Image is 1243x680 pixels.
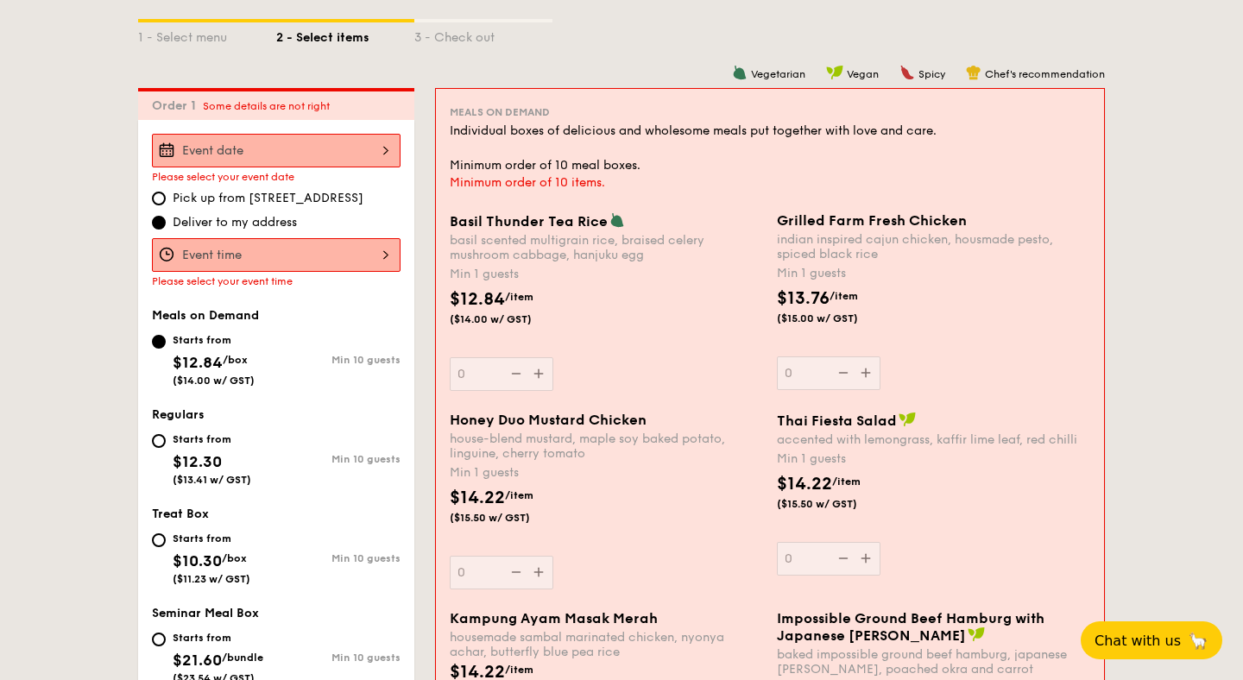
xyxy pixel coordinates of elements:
img: icon-spicy.37a8142b.svg [899,65,915,80]
span: $14.22 [450,488,505,508]
div: Min 10 guests [276,354,401,366]
span: ($15.00 w/ GST) [777,312,894,325]
span: /box [223,354,248,366]
div: Min 10 guests [276,652,401,664]
img: icon-chef-hat.a58ddaea.svg [966,65,981,80]
span: $12.84 [173,353,223,372]
span: Chef's recommendation [985,68,1105,80]
div: housemade sambal marinated chicken, nyonya achar, butterfly blue pea rice [450,630,763,659]
span: $10.30 [173,551,222,570]
span: Some details are not right [203,100,330,112]
span: /item [830,290,858,302]
span: ($14.00 w/ GST) [173,375,255,387]
span: $12.84 [450,289,505,310]
span: /item [505,489,533,501]
span: /item [505,664,533,676]
span: Please select your event time [152,275,293,287]
span: /box [222,552,247,564]
img: icon-vegetarian.fe4039eb.svg [609,212,625,228]
div: Starts from [173,432,251,446]
input: Starts from$10.30/box($11.23 w/ GST)Min 10 guests [152,533,166,547]
input: Starts from$21.60/bundle($23.54 w/ GST)Min 10 guests [152,633,166,646]
span: /bundle [222,652,263,664]
span: Seminar Meal Box [152,606,259,620]
span: Vegetarian [751,68,805,80]
div: Min 10 guests [276,552,401,564]
input: Starts from$12.84/box($14.00 w/ GST)Min 10 guests [152,335,166,349]
div: Starts from [173,333,255,347]
span: ($13.41 w/ GST) [173,474,251,486]
img: icon-vegan.f8ff3823.svg [899,412,916,427]
span: Pick up from [STREET_ADDRESS] [173,190,363,207]
div: 2 - Select items [276,22,414,47]
input: Event date [152,134,401,167]
span: /item [832,475,861,488]
div: Starts from [173,532,250,545]
span: Vegan [847,68,879,80]
span: Chat with us [1095,633,1181,649]
span: Order 1 [152,98,203,113]
span: ($15.50 w/ GST) [777,497,894,511]
img: icon-vegan.f8ff3823.svg [826,65,843,80]
span: Impossible Ground Beef Hamburg with Japanese [PERSON_NAME] [777,610,1044,644]
span: ($15.50 w/ GST) [450,511,567,525]
div: basil scented multigrain rice, braised celery mushroom cabbage, hanjuku egg [450,233,763,262]
img: icon-vegetarian.fe4039eb.svg [732,65,748,80]
span: Basil Thunder Tea Rice [450,213,608,230]
span: $13.76 [777,288,830,309]
div: Min 1 guests [777,450,1090,468]
span: Kampung Ayam Masak Merah [450,610,658,626]
div: Individual boxes of delicious and wholesome meals put together with love and care. Minimum order ... [450,123,1090,174]
span: Honey Duo Mustard Chicken [450,412,647,428]
div: Please select your event date [152,171,401,183]
img: icon-vegan.f8ff3823.svg [968,626,985,642]
input: Deliver to my address [152,216,166,230]
button: Chat with us🦙 [1081,621,1222,659]
span: Thai Fiesta Salad [777,412,897,429]
span: Meals on Demand [152,308,259,323]
div: Minimum order of 10 items. [450,174,1090,192]
span: Regulars [152,407,205,422]
span: ($11.23 w/ GST) [173,573,250,585]
div: Min 1 guests [777,265,1090,282]
span: Treat Box [152,507,209,521]
span: 🦙 [1188,631,1208,651]
span: Meals on Demand [450,106,550,118]
span: $14.22 [777,474,832,494]
div: 1 - Select menu [138,22,276,47]
div: baked impossible ground beef hamburg, japanese [PERSON_NAME], poached okra and carrot [777,647,1090,677]
input: Pick up from [STREET_ADDRESS] [152,192,166,205]
span: $12.30 [173,452,222,471]
span: /item [505,291,533,303]
div: Min 1 guests [450,464,763,482]
div: Min 1 guests [450,266,763,283]
span: Spicy [918,68,945,80]
input: Starts from$12.30($13.41 w/ GST)Min 10 guests [152,434,166,448]
div: Starts from [173,631,263,645]
span: Grilled Farm Fresh Chicken [777,212,967,229]
div: accented with lemongrass, kaffir lime leaf, red chilli [777,432,1090,447]
span: ($14.00 w/ GST) [450,312,567,326]
span: $21.60 [173,651,222,670]
div: indian inspired cajun chicken, housmade pesto, spiced black rice [777,232,1090,261]
span: Deliver to my address [173,214,297,231]
div: 3 - Check out [414,22,552,47]
div: house-blend mustard, maple soy baked potato, linguine, cherry tomato [450,431,763,461]
input: Event time [152,238,401,272]
div: Min 10 guests [276,453,401,465]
